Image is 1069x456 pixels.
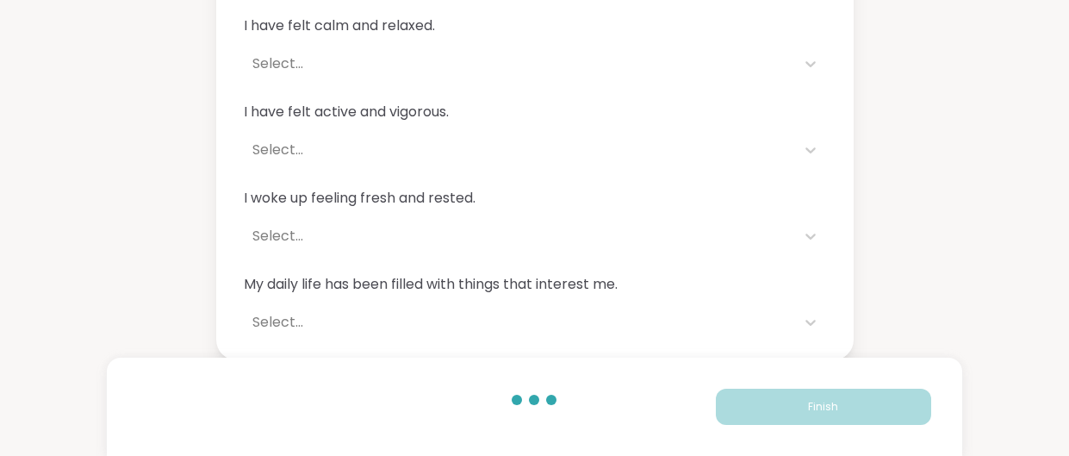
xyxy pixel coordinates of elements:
span: Finish [808,399,838,415]
span: I have felt active and vigorous. [244,102,826,122]
span: My daily life has been filled with things that interest me. [244,274,826,295]
span: I have felt calm and relaxed. [244,16,826,36]
div: Select... [252,226,786,247]
div: Select... [252,53,786,74]
div: Select... [252,312,786,333]
div: Select... [252,140,786,160]
button: Finish [716,389,931,425]
span: I woke up feeling fresh and rested. [244,188,826,209]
